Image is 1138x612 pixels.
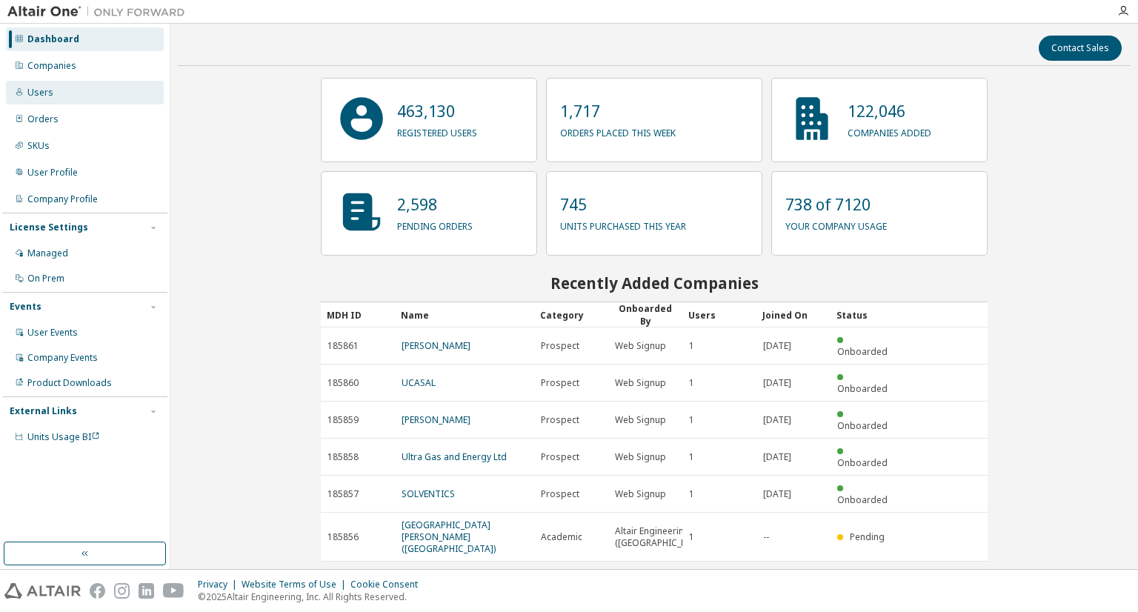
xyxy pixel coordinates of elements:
span: -- [763,531,769,543]
span: 1 [689,488,694,500]
div: Cookie Consent [350,579,427,591]
div: User Events [27,327,78,339]
div: Name [401,303,528,327]
span: Prospect [541,377,579,389]
span: Onboarded [837,382,888,395]
span: 1 [689,451,694,463]
p: your company usage [785,216,887,233]
span: 185860 [327,377,359,389]
span: 185859 [327,414,359,426]
span: Prospect [541,451,579,463]
div: Orders [27,113,59,125]
span: [DATE] [763,451,791,463]
a: SOLVENTICS [402,488,455,500]
div: SKUs [27,140,50,152]
span: Web Signup [615,451,666,463]
div: Events [10,301,41,313]
a: [PERSON_NAME] [402,339,470,352]
a: UCASAL [402,376,436,389]
span: Onboarded [837,456,888,469]
p: 1,717 [560,100,676,122]
h2: Recently Added Companies [321,273,988,293]
span: Web Signup [615,414,666,426]
div: Joined On [762,303,825,327]
span: Pending [850,530,885,543]
div: Companies [27,60,76,72]
span: 1 [689,340,694,352]
div: Category [540,303,602,327]
div: License Settings [10,222,88,233]
span: Prospect [541,414,579,426]
span: Prospect [541,340,579,352]
span: 1 [689,377,694,389]
span: Onboarded [837,419,888,432]
p: 2,598 [397,193,473,216]
a: [PERSON_NAME] [402,413,470,426]
p: 122,046 [848,100,931,122]
p: 738 of 7120 [785,193,887,216]
span: [DATE] [763,414,791,426]
span: 1 [689,531,694,543]
span: 185856 [327,531,359,543]
span: Onboarded [837,493,888,506]
img: instagram.svg [114,583,130,599]
span: Onboarded [837,345,888,358]
span: 185857 [327,488,359,500]
span: [DATE] [763,340,791,352]
a: Ultra Gas and Energy Ltd [402,450,507,463]
div: User Profile [27,167,78,179]
button: Contact Sales [1039,36,1122,61]
p: 745 [560,193,686,216]
div: Status [836,303,899,327]
div: Privacy [198,579,242,591]
div: External Links [10,405,77,417]
img: altair_logo.svg [4,583,81,599]
p: 463,130 [397,100,477,122]
span: 185861 [327,340,359,352]
img: youtube.svg [163,583,184,599]
p: units purchased this year [560,216,686,233]
span: Web Signup [615,377,666,389]
span: Units Usage BI [27,430,100,443]
div: Onboarded By [614,302,676,327]
a: [GEOGRAPHIC_DATA][PERSON_NAME] ([GEOGRAPHIC_DATA]) [402,519,496,555]
span: [DATE] [763,488,791,500]
div: Users [688,303,751,327]
div: Company Events [27,352,98,364]
img: Altair One [7,4,193,19]
div: Managed [27,247,68,259]
p: orders placed this week [560,122,676,139]
span: Altair Engineering ([GEOGRAPHIC_DATA]) [615,525,709,549]
span: Academic [541,531,582,543]
span: Web Signup [615,488,666,500]
p: pending orders [397,216,473,233]
img: linkedin.svg [139,583,154,599]
div: Company Profile [27,193,98,205]
img: facebook.svg [90,583,105,599]
p: © 2025 Altair Engineering, Inc. All Rights Reserved. [198,591,427,603]
div: Product Downloads [27,377,112,389]
div: Users [27,87,53,99]
span: 1 [689,414,694,426]
span: Prospect [541,488,579,500]
div: Dashboard [27,33,79,45]
div: Website Terms of Use [242,579,350,591]
p: registered users [397,122,477,139]
div: MDH ID [327,303,389,327]
span: Web Signup [615,340,666,352]
span: 185858 [327,451,359,463]
div: On Prem [27,273,64,285]
span: [DATE] [763,377,791,389]
p: companies added [848,122,931,139]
